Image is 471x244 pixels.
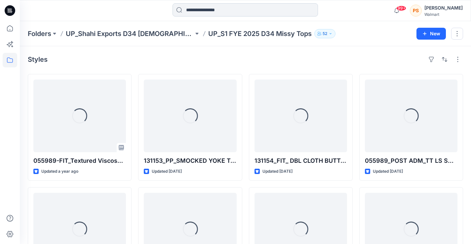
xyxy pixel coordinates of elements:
[28,55,48,63] h4: Styles
[410,5,422,17] div: PS
[424,12,463,17] div: Walmart
[396,6,406,11] span: 99+
[66,29,194,38] a: UP_Shahi Exports D34 [DEMOGRAPHIC_DATA] Tops
[144,156,236,165] p: 131153_PP_SMOCKED YOKE TOP
[152,168,182,175] p: Updated [DATE]
[255,156,347,165] p: 131154_FIT_ DBL CLOTH BUTTON DOWN
[33,156,126,165] p: 055989-FIT_Textured Viscose_TT LS SOFT SHIRTS
[323,30,327,37] p: 52
[262,168,293,175] p: Updated [DATE]
[208,29,312,38] p: UP_S1 FYE 2025 D34 Missy Tops
[424,4,463,12] div: [PERSON_NAME]
[416,28,446,40] button: New
[28,29,51,38] a: Folders
[373,168,403,175] p: Updated [DATE]
[365,156,457,165] p: 055989_POST ADM_TT LS SOFT SHIRTS
[41,168,78,175] p: Updated a year ago
[314,29,335,38] button: 52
